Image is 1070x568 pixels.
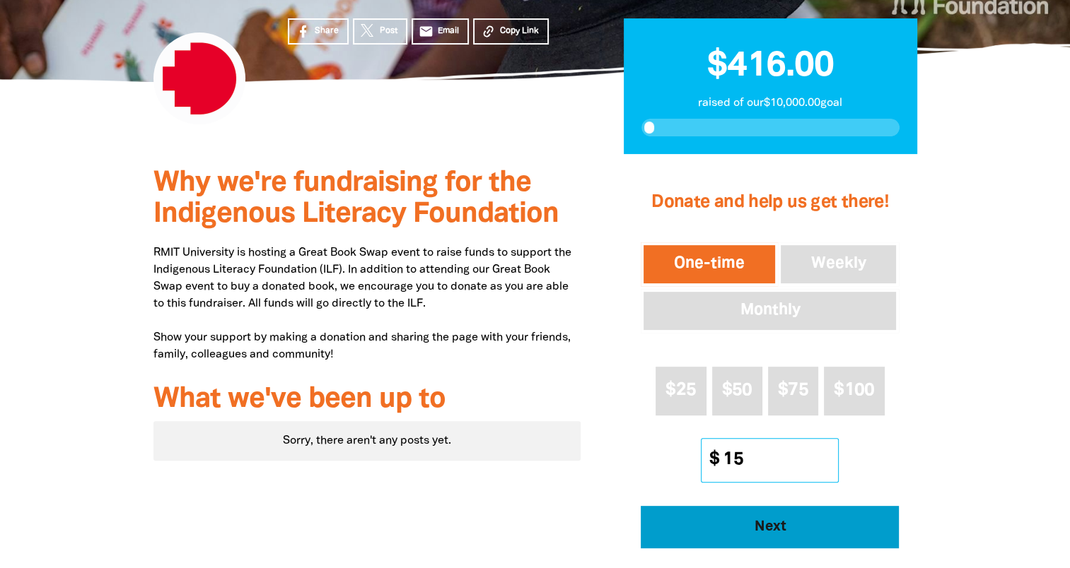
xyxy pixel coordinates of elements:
[500,25,539,37] span: Copy Link
[380,25,397,37] span: Post
[641,242,778,286] button: One-time
[438,25,459,37] span: Email
[824,367,885,415] button: $100
[315,25,339,37] span: Share
[656,367,706,415] button: $25
[641,174,899,231] h2: Donate and help us get there!
[353,18,407,45] a: Post
[641,95,900,112] p: raised of our $10,000.00 goal
[288,18,349,45] a: Share
[778,382,808,398] span: $75
[153,170,559,227] span: Why we're fundraising for the Indigenous Literacy Foundation
[665,382,696,398] span: $25
[641,506,899,548] button: Pay with Credit Card
[153,384,581,415] h3: What we've been up to
[661,520,880,534] span: Next
[419,24,434,39] i: email
[768,367,818,415] button: $75
[153,421,581,461] div: Paginated content
[641,289,899,333] button: Monthly
[707,50,833,83] span: $416.00
[412,18,470,45] a: emailEmail
[713,439,838,482] input: Other
[778,242,900,286] button: Weekly
[722,382,752,398] span: $50
[712,367,762,415] button: $50
[702,439,719,482] span: $
[153,244,581,363] p: RMIT University is hosting a Great Book Swap event to raise funds to support the Indigenous Liter...
[153,421,581,461] div: Sorry, there aren't any posts yet.
[834,382,874,398] span: $100
[473,18,549,45] button: Copy Link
